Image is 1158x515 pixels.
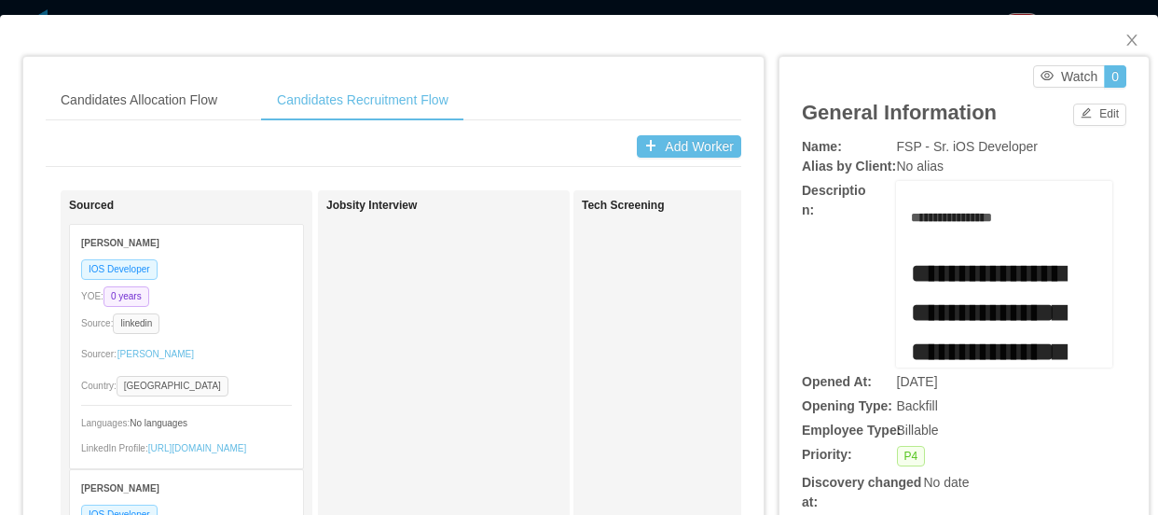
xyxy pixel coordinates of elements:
button: Close [1106,15,1158,67]
span: FSP - Sr. iOS Developer [897,139,1038,154]
div: Candidates Recruitment Flow [262,79,463,121]
h1: Tech Screening [582,199,817,213]
span: Source: [81,318,113,328]
h1: Sourced [69,199,304,213]
span: [DATE] [897,374,938,389]
a: [URL][DOMAIN_NAME] [148,443,247,453]
article: General Information [802,97,997,128]
b: Discovery changed at: [802,475,921,509]
b: Opened At: [802,374,872,389]
span: No languages [130,418,187,428]
button: icon: editEdit [1073,104,1126,126]
span: P4 [897,446,926,466]
b: Name: [802,139,842,154]
span: Languages: [81,418,130,428]
span: Billable [897,423,939,438]
i: icon: close [1124,33,1139,48]
span: No date [923,475,969,490]
span: LinkedIn Profile: [81,443,148,453]
div: Candidates Allocation Flow [46,79,232,121]
span: Country: [81,381,117,391]
b: Description: [802,183,865,217]
div: rdw-editor [911,208,1098,395]
b: Opening Type: [802,398,892,413]
h1: Jobsity Interview [326,199,561,213]
span: IOS Developer [81,259,158,280]
b: Alias by Client: [802,159,896,174]
strong: [PERSON_NAME] [81,483,159,494]
button: 0 [1104,65,1126,88]
strong: [PERSON_NAME] [81,238,159,248]
span: No alias [897,159,944,174]
span: [GEOGRAPHIC_DATA] [117,376,228,397]
span: linkedin [113,313,159,334]
div: rdw-wrapper [896,181,1112,368]
b: Employee Type: [802,423,901,438]
span: YOE: [81,291,103,301]
button: icon: plusAdd Worker [637,135,741,158]
b: Priority: [802,447,852,462]
span: 0 years [103,286,149,307]
a: [PERSON_NAME] [117,340,195,369]
button: icon: eyeWatch [1033,65,1105,88]
span: Backfill [897,398,938,413]
span: Sourcer: [81,349,117,359]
